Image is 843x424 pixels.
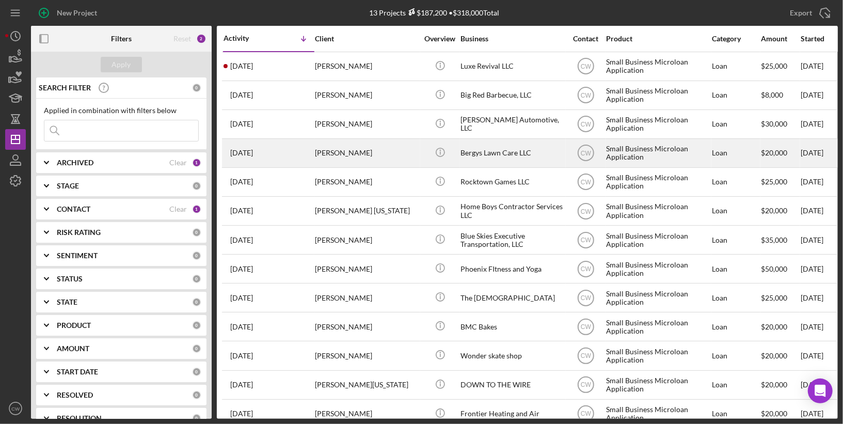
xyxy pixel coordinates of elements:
[101,57,142,72] button: Apply
[57,391,93,399] b: RESOLVED
[224,34,269,42] div: Activity
[230,294,253,302] time: 2025-08-25 20:52
[581,121,592,128] text: CW
[606,284,709,311] div: Small Business Microloan Application
[192,344,201,353] div: 0
[192,321,201,330] div: 0
[230,149,253,157] time: 2025-09-30 23:01
[581,411,592,418] text: CW
[230,120,253,128] time: 2025-10-03 01:08
[761,235,787,244] span: $35,000
[460,139,564,167] div: Bergys Lawn Care LLC
[712,139,760,167] div: Loan
[315,82,418,109] div: [PERSON_NAME]
[712,197,760,225] div: Loan
[57,368,98,376] b: START DATE
[761,119,787,128] span: $30,000
[761,35,800,43] div: Amount
[460,313,564,340] div: BMC Bakes
[712,313,760,340] div: Loan
[606,111,709,138] div: Small Business Microloan Application
[192,181,201,191] div: 0
[169,205,187,213] div: Clear
[460,168,564,196] div: Rocktown Games LLC
[57,182,79,190] b: STAGE
[460,342,564,369] div: Wonder skate shop
[192,390,201,400] div: 0
[606,371,709,399] div: Small Business Microloan Application
[581,265,592,273] text: CW
[57,252,98,260] b: SENTIMENT
[460,53,564,80] div: Luxe Revival LLC
[112,57,131,72] div: Apply
[460,197,564,225] div: Home Boys Contractor Services LLC
[230,207,253,215] time: 2025-09-25 17:21
[5,398,26,419] button: CW
[315,313,418,340] div: [PERSON_NAME]
[196,34,206,44] div: 2
[192,274,201,284] div: 0
[315,111,418,138] div: [PERSON_NAME]
[57,414,102,422] b: RESOLUTION
[460,111,564,138] div: [PERSON_NAME] Automotive, LLC
[761,206,787,215] span: $20,000
[315,168,418,196] div: [PERSON_NAME]
[606,53,709,80] div: Small Business Microloan Application
[315,226,418,254] div: [PERSON_NAME]
[460,226,564,254] div: Blue Skies Executive Transportation, LLC
[421,35,459,43] div: Overview
[761,90,783,99] span: $8,000
[780,3,838,23] button: Export
[581,237,592,244] text: CW
[566,35,605,43] div: Contact
[712,284,760,311] div: Loan
[315,371,418,399] div: [PERSON_NAME][US_STATE]
[31,3,107,23] button: New Project
[192,297,201,307] div: 0
[581,150,592,157] text: CW
[460,371,564,399] div: DOWN TO THE WIRE
[712,255,760,282] div: Loan
[712,371,760,399] div: Loan
[230,265,253,273] time: 2025-09-18 23:49
[230,323,253,331] time: 2025-08-25 20:43
[808,379,833,403] div: Open Intercom Messenger
[606,197,709,225] div: Small Business Microloan Application
[606,139,709,167] div: Small Business Microloan Application
[192,414,201,423] div: 0
[581,179,592,186] text: CW
[315,255,418,282] div: [PERSON_NAME]
[173,35,191,43] div: Reset
[761,61,787,70] span: $25,000
[790,3,812,23] div: Export
[39,84,91,92] b: SEARCH FILTER
[761,177,787,186] span: $25,000
[169,159,187,167] div: Clear
[315,35,418,43] div: Client
[606,226,709,254] div: Small Business Microloan Application
[581,323,592,331] text: CW
[192,83,201,92] div: 0
[606,255,709,282] div: Small Business Microloan Application
[44,106,199,115] div: Applied in combination with filters below
[11,406,20,412] text: CW
[581,92,592,99] text: CW
[761,148,787,157] span: $20,000
[761,264,787,273] span: $50,000
[57,298,77,306] b: STATE
[761,409,787,418] span: $20,000
[761,351,787,360] span: $20,000
[192,205,201,214] div: 1
[460,255,564,282] div: Phoenix FItness and Yoga
[606,313,709,340] div: Small Business Microloan Application
[57,205,90,213] b: CONTACT
[57,321,91,329] b: PRODUCT
[581,353,592,360] text: CW
[230,91,253,99] time: 2025-10-06 17:17
[230,410,253,418] time: 2025-07-30 20:33
[57,228,101,237] b: RISK RATING
[712,168,760,196] div: Loan
[460,82,564,109] div: Big Red Barbecue, LLC
[761,380,787,389] span: $20,000
[370,8,500,17] div: 13 Projects • $318,000 Total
